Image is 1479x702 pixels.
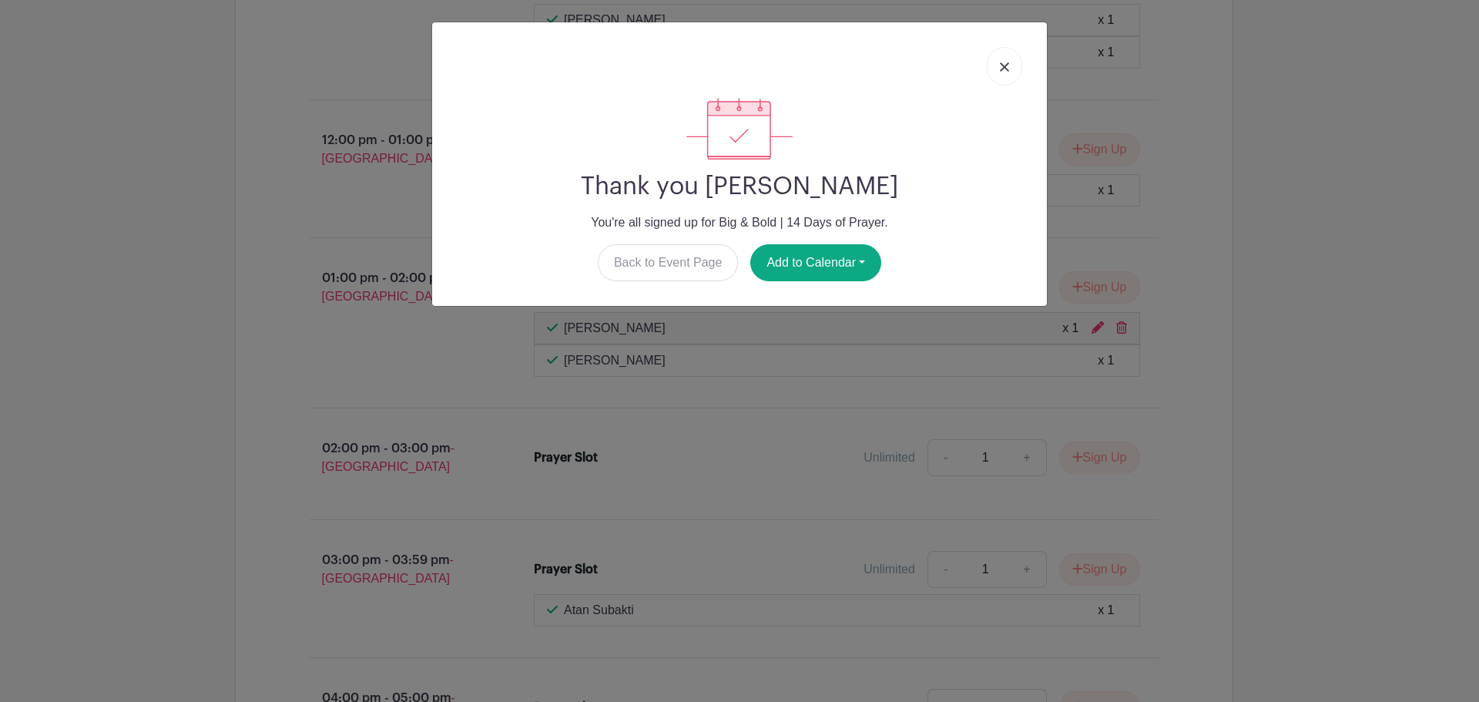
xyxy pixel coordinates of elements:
[444,172,1035,201] h2: Thank you [PERSON_NAME]
[1000,62,1009,72] img: close_button-5f87c8562297e5c2d7936805f587ecaba9071eb48480494691a3f1689db116b3.svg
[444,213,1035,232] p: You're all signed up for Big & Bold | 14 Days of Prayer.
[750,244,881,281] button: Add to Calendar
[686,98,793,160] img: signup_complete-c468d5dda3e2740ee63a24cb0ba0d3ce5d8a4ecd24259e683200fb1569d990c8.svg
[598,244,739,281] a: Back to Event Page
